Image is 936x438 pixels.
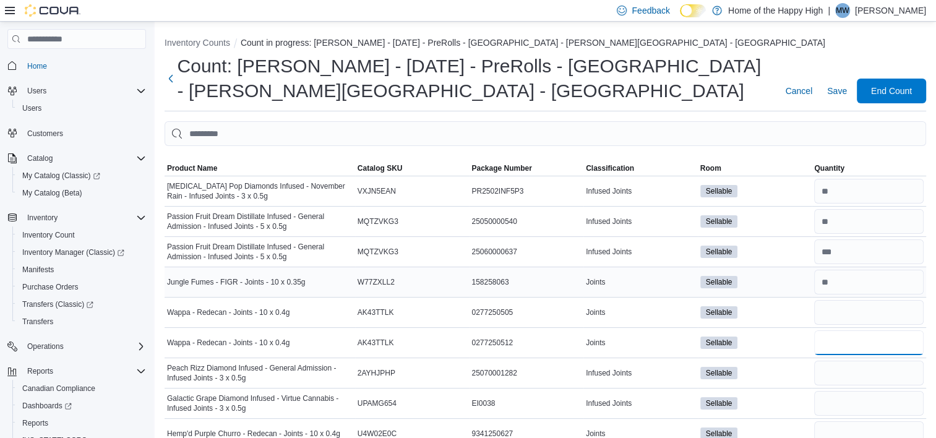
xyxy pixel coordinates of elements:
[2,124,151,142] button: Customers
[17,262,146,277] span: Manifests
[2,150,151,167] button: Catalog
[469,214,583,229] div: 25050000540
[22,364,58,379] button: Reports
[27,86,46,96] span: Users
[22,401,72,411] span: Dashboards
[828,3,830,18] p: |
[17,297,98,312] a: Transfers (Classic)
[167,181,353,201] span: [MEDICAL_DATA] Pop Diamonds Infused - November Rain - Infused Joints - 3 x 0.5g
[700,246,738,258] span: Sellable
[17,245,129,260] a: Inventory Manager (Classic)
[12,226,151,244] button: Inventory Count
[586,247,632,257] span: Infused Joints
[22,339,146,354] span: Operations
[586,277,605,287] span: Joints
[857,79,926,103] button: End Count
[17,228,80,243] a: Inventory Count
[2,209,151,226] button: Inventory
[27,153,53,163] span: Catalog
[358,307,394,317] span: AK43TTLK
[22,188,82,198] span: My Catalog (Beta)
[358,163,403,173] span: Catalog SKU
[167,212,353,231] span: Passion Fruit Dream Distillate Infused - General Admission - Infused Joints - 5 x 0.5g
[22,364,146,379] span: Reports
[22,126,68,141] a: Customers
[22,247,124,257] span: Inventory Manager (Classic)
[22,103,41,113] span: Users
[27,213,58,223] span: Inventory
[12,296,151,313] a: Transfers (Classic)
[469,335,583,350] div: 0277250512
[167,242,353,262] span: Passion Fruit Dream Distillate Infused - General Admission - Infused Joints - 5 x 0.5g
[22,84,51,98] button: Users
[17,416,53,431] a: Reports
[785,85,812,97] span: Cancel
[167,163,217,173] span: Product Name
[25,4,80,17] img: Cova
[680,17,681,18] span: Dark Mode
[167,277,305,287] span: Jungle Fumes - FIGR - Joints - 10 x 0.35g
[22,151,58,166] button: Catalog
[586,307,605,317] span: Joints
[167,338,290,348] span: Wappa - Redecan - Joints - 10 x 0.4g
[22,230,75,240] span: Inventory Count
[469,161,583,176] button: Package Number
[471,163,531,173] span: Package Number
[358,186,396,196] span: VXJN5EAN
[358,277,395,287] span: W77ZXLL2
[2,56,151,74] button: Home
[12,380,151,397] button: Canadian Compliance
[700,397,738,410] span: Sellable
[12,244,151,261] a: Inventory Manager (Classic)
[17,314,146,329] span: Transfers
[165,38,230,48] button: Inventory Counts
[855,3,926,18] p: [PERSON_NAME]
[17,168,105,183] a: My Catalog (Classic)
[17,398,146,413] span: Dashboards
[27,366,53,376] span: Reports
[17,398,77,413] a: Dashboards
[22,126,146,141] span: Customers
[469,396,583,411] div: EI0038
[165,121,926,146] input: This is a search bar. After typing your query, hit enter to filter the results lower in the page.
[700,337,738,349] span: Sellable
[167,393,353,413] span: Galactic Grape Diamond Infused - Virtue Cannabis - Infused Joints - 3 x 0.5g
[706,367,732,379] span: Sellable
[178,54,771,103] h1: Count: [PERSON_NAME] - [DATE] - PreRolls - [GEOGRAPHIC_DATA] - [PERSON_NAME][GEOGRAPHIC_DATA] - [...
[812,161,926,176] button: Quantity
[706,337,732,348] span: Sellable
[358,217,398,226] span: MQTZVKG3
[835,3,850,18] div: Mark Wyllie
[12,261,151,278] button: Manifests
[17,416,146,431] span: Reports
[17,186,146,200] span: My Catalog (Beta)
[165,161,355,176] button: Product Name
[22,58,146,73] span: Home
[12,414,151,432] button: Reports
[22,317,53,327] span: Transfers
[706,307,732,318] span: Sellable
[814,163,844,173] span: Quantity
[241,38,825,48] button: Count in progress: [PERSON_NAME] - [DATE] - PreRolls - [GEOGRAPHIC_DATA] - [PERSON_NAME][GEOGRAPH...
[469,244,583,259] div: 25060000637
[469,366,583,380] div: 25070001282
[22,299,93,309] span: Transfers (Classic)
[728,3,823,18] p: Home of the Happy High
[469,184,583,199] div: PR2502INF5P3
[632,4,669,17] span: Feedback
[22,151,146,166] span: Catalog
[22,171,100,181] span: My Catalog (Classic)
[706,216,732,227] span: Sellable
[17,314,58,329] a: Transfers
[17,381,146,396] span: Canadian Compliance
[17,280,146,294] span: Purchase Orders
[17,228,146,243] span: Inventory Count
[17,262,59,277] a: Manifests
[358,338,394,348] span: AK43TTLK
[827,85,847,97] span: Save
[17,168,146,183] span: My Catalog (Classic)
[358,398,397,408] span: UPAMG654
[700,276,738,288] span: Sellable
[700,306,738,319] span: Sellable
[12,397,151,414] a: Dashboards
